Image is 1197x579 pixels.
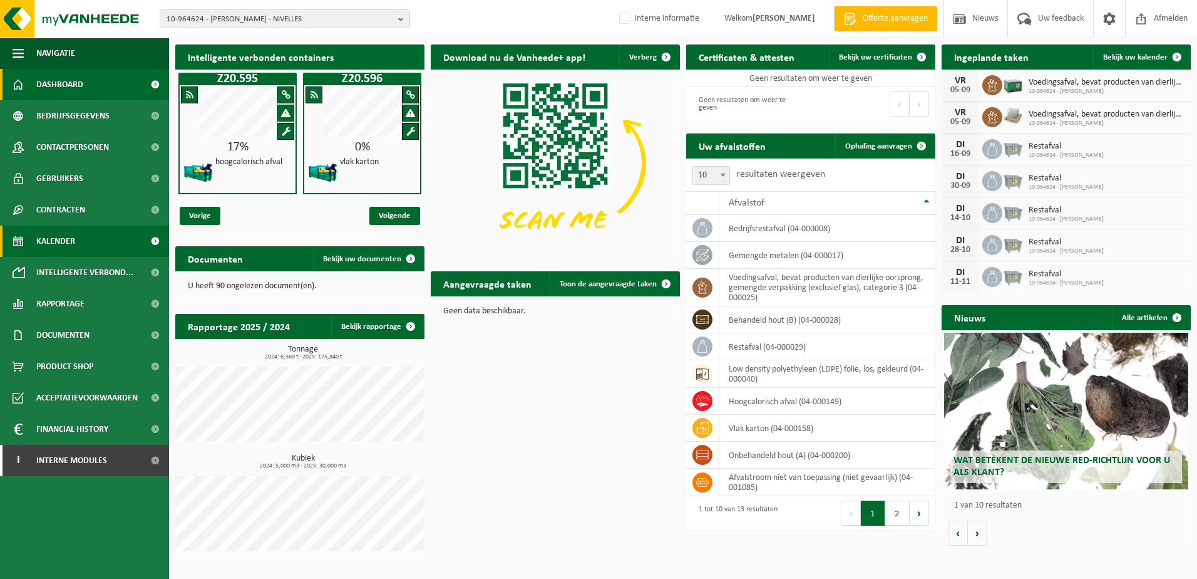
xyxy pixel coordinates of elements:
td: afvalstroom niet van toepassing (niet gevaarlijk) (04-001085) [719,469,935,496]
a: Alle artikelen [1112,305,1189,330]
span: Voedingsafval, bevat producten van dierlijke oorsprong, gemengde verpakking (exc... [1029,78,1184,88]
h2: Aangevraagde taken [431,271,544,296]
span: Kalender [36,226,75,257]
button: Previous [841,501,861,526]
h2: Certificaten & attesten [686,44,807,69]
span: Product Shop [36,351,93,382]
span: Gebruikers [36,163,83,194]
div: 14-10 [948,214,973,222]
span: Afvalstof [729,198,764,208]
a: Offerte aanvragen [834,6,937,31]
h2: Download nu de Vanheede+ app! [431,44,598,69]
td: bedrijfsrestafval (04-000008) [719,215,935,242]
img: WB-2500-GAL-GY-01 [1002,233,1024,254]
div: 30-09 [948,182,973,190]
span: 10 [693,167,729,184]
h3: Tonnage [182,345,424,360]
div: 0% [304,141,420,154]
span: 10-964624 - [PERSON_NAME] [1029,120,1184,127]
span: Vorige [180,207,220,225]
img: HK-XZ-20-GN-12 [183,157,214,188]
div: DI [948,140,973,150]
img: WB-2500-GAL-GY-01 [1002,169,1024,190]
div: 05-09 [948,86,973,95]
span: Acceptatievoorwaarden [36,382,138,414]
span: Toon de aangevraagde taken [560,280,657,288]
td: voedingsafval, bevat producten van dierlijke oorsprong, gemengde verpakking (exclusief glas), cat... [719,269,935,306]
a: Bekijk uw certificaten [829,44,934,70]
span: Financial History [36,414,108,445]
h1: Z20.596 [306,73,418,85]
div: 17% [180,141,295,154]
span: Restafval [1029,174,1104,184]
span: Restafval [1029,237,1104,248]
a: Ophaling aanvragen [835,133,934,159]
span: Restafval [1029,269,1104,279]
span: 10-964624 - [PERSON_NAME] [1029,184,1104,191]
div: DI [948,268,973,278]
span: Rapportage [36,288,85,320]
span: 10-964624 - [PERSON_NAME] [1029,279,1104,287]
span: 10-964624 - [PERSON_NAME] [1029,88,1184,95]
td: behandeld hout (B) (04-000028) [719,306,935,333]
span: Dashboard [36,69,83,100]
span: 10 [692,166,730,185]
span: Volgende [369,207,420,225]
span: Interne modules [36,445,107,476]
td: vlak karton (04-000158) [719,415,935,442]
span: 10-964624 - [PERSON_NAME] [1029,216,1104,223]
span: Offerte aanvragen [860,13,931,25]
img: Download de VHEPlus App [431,70,680,257]
button: 10-964624 - [PERSON_NAME] - NIVELLES [160,9,410,28]
p: U heeft 90 ongelezen document(en). [188,282,412,291]
div: 05-09 [948,118,973,127]
a: Bekijk uw documenten [313,246,423,271]
span: 2024: 6,560 t - 2025: 175,840 t [182,354,424,360]
img: HK-XZ-20-GN-12 [307,157,339,188]
span: Voedingsafval, bevat producten van dierlijke oorsprong, gemengde verpakking (exc... [1029,110,1184,120]
label: resultaten weergeven [736,169,825,179]
td: gemengde metalen (04-000017) [719,242,935,269]
span: Documenten [36,320,90,351]
a: Bekijk rapportage [331,314,423,339]
span: 10-964624 - [PERSON_NAME] [1029,248,1104,255]
div: 1 tot 10 van 13 resultaten [692,499,778,527]
a: Bekijk uw kalender [1093,44,1189,70]
label: Interne informatie [617,9,699,28]
div: VR [948,108,973,118]
div: VR [948,76,973,86]
img: WB-2500-GAL-GY-01 [1002,265,1024,286]
button: Next [910,501,929,526]
h4: vlak karton [340,158,379,167]
span: Verberg [629,53,657,61]
span: Contracten [36,194,85,226]
button: 1 [861,501,885,526]
div: DI [948,172,973,182]
h3: Kubiek [182,454,424,469]
strong: [PERSON_NAME] [753,14,815,23]
span: Bekijk uw certificaten [839,53,912,61]
h2: Rapportage 2025 / 2024 [175,314,302,338]
div: Geen resultaten om weer te geven [692,90,804,118]
p: Geen data beschikbaar. [443,307,667,316]
div: DI [948,236,973,246]
span: Bekijk uw documenten [323,255,401,263]
td: hoogcalorisch afval (04-000149) [719,388,935,415]
h2: Intelligente verbonden containers [175,44,424,69]
td: Geen resultaten om weer te geven [686,70,935,87]
h2: Uw afvalstoffen [686,133,778,158]
span: Ophaling aanvragen [845,142,912,150]
span: Contactpersonen [36,132,109,163]
div: 16-09 [948,150,973,159]
img: PB-LB-0680-HPE-GN-01 [1002,73,1024,95]
td: low density polyethyleen (LDPE) folie, los, gekleurd (04-000040) [719,360,935,388]
p: 1 van 10 resultaten [954,501,1184,510]
h2: Ingeplande taken [942,44,1041,69]
button: Next [910,91,929,117]
button: Verberg [619,44,679,70]
span: 10-964624 - [PERSON_NAME] [1029,152,1104,159]
button: 2 [885,501,910,526]
span: Intelligente verbond... [36,257,133,288]
span: Restafval [1029,142,1104,152]
td: onbehandeld hout (A) (04-000200) [719,442,935,469]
